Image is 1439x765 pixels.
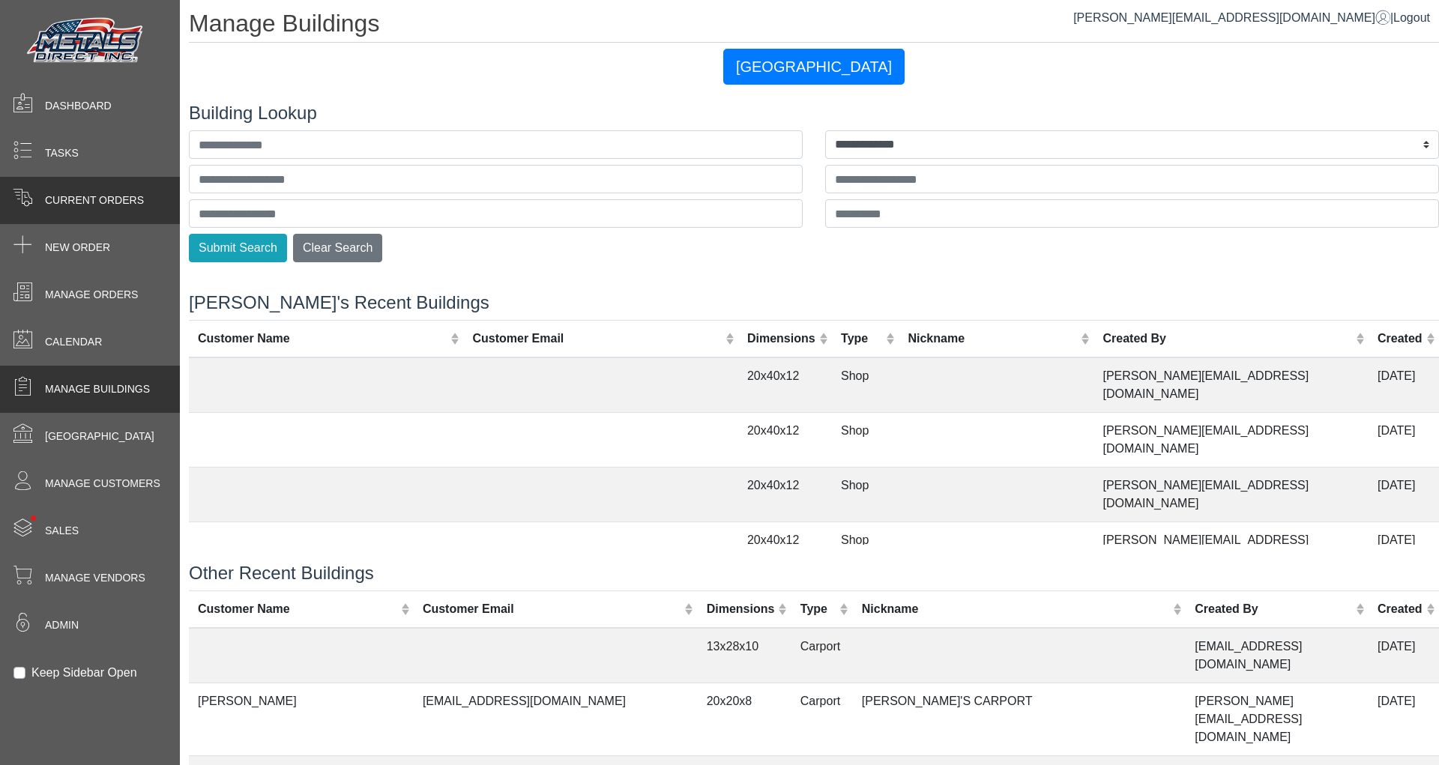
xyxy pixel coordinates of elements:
td: [PERSON_NAME] [189,683,414,755]
div: Customer Name [198,330,447,348]
span: Current Orders [45,193,144,208]
span: Calendar [45,334,102,350]
td: [PERSON_NAME][EMAIL_ADDRESS][DOMAIN_NAME] [1093,467,1368,521]
h4: Building Lookup [189,103,1439,124]
div: Customer Email [423,600,681,618]
span: Admin [45,617,79,633]
span: Tasks [45,145,79,161]
td: [PERSON_NAME]'S CARPORT [853,683,1186,755]
div: Nickname [908,330,1077,348]
a: [PERSON_NAME][EMAIL_ADDRESS][DOMAIN_NAME] [1073,11,1390,24]
div: Customer Email [472,330,721,348]
td: 20x40x12 [738,521,832,576]
td: 20x20x8 [698,683,791,755]
td: [DATE] [1369,467,1439,521]
div: Type [800,600,836,618]
div: Dimensions [747,330,815,348]
button: Submit Search [189,234,287,262]
span: Manage Customers [45,476,160,492]
td: Carport [791,628,853,683]
span: [GEOGRAPHIC_DATA] [45,429,154,444]
td: Shop [832,357,899,413]
td: Carport [791,683,853,755]
td: [PERSON_NAME][EMAIL_ADDRESS][DOMAIN_NAME] [1093,521,1368,576]
div: Customer Name [198,600,397,618]
td: [DATE] [1369,357,1439,413]
td: 13x28x10 [698,628,791,683]
span: Sales [45,523,79,539]
button: [GEOGRAPHIC_DATA] [723,49,905,85]
div: Created By [1195,600,1351,618]
div: Created [1378,600,1423,618]
td: [DATE] [1369,412,1439,467]
td: 20x40x12 [738,467,832,521]
td: [DATE] [1369,683,1439,755]
td: [EMAIL_ADDRESS][DOMAIN_NAME] [414,683,698,755]
span: New Order [45,240,110,255]
td: [PERSON_NAME][EMAIL_ADDRESS][DOMAIN_NAME] [1093,412,1368,467]
span: Manage Vendors [45,570,145,586]
div: Created [1378,330,1423,348]
td: [PERSON_NAME][EMAIL_ADDRESS][DOMAIN_NAME] [1093,357,1368,413]
div: | [1073,9,1430,27]
td: [PERSON_NAME][EMAIL_ADDRESS][DOMAIN_NAME] [1186,683,1369,755]
h1: Manage Buildings [189,9,1439,43]
td: Shop [832,467,899,521]
span: Manage Orders [45,287,138,303]
div: Nickname [862,600,1169,618]
span: Logout [1393,11,1430,24]
span: • [14,494,52,542]
button: Clear Search [293,234,382,262]
td: 20x40x12 [738,357,832,413]
td: 20x40x12 [738,412,832,467]
div: Dimensions [707,600,775,618]
h4: Other Recent Buildings [189,563,1439,584]
img: Metals Direct Inc Logo [22,13,150,69]
h4: [PERSON_NAME]'s Recent Buildings [189,292,1439,314]
td: [DATE] [1369,628,1439,683]
div: Type [841,330,882,348]
td: [EMAIL_ADDRESS][DOMAIN_NAME] [1186,628,1369,683]
div: Created By [1102,330,1351,348]
a: [GEOGRAPHIC_DATA] [723,60,905,73]
span: Manage Buildings [45,381,150,397]
label: Keep Sidebar Open [31,664,137,682]
span: Dashboard [45,98,112,114]
td: [DATE] [1369,521,1439,576]
td: Shop [832,412,899,467]
td: Shop [832,521,899,576]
